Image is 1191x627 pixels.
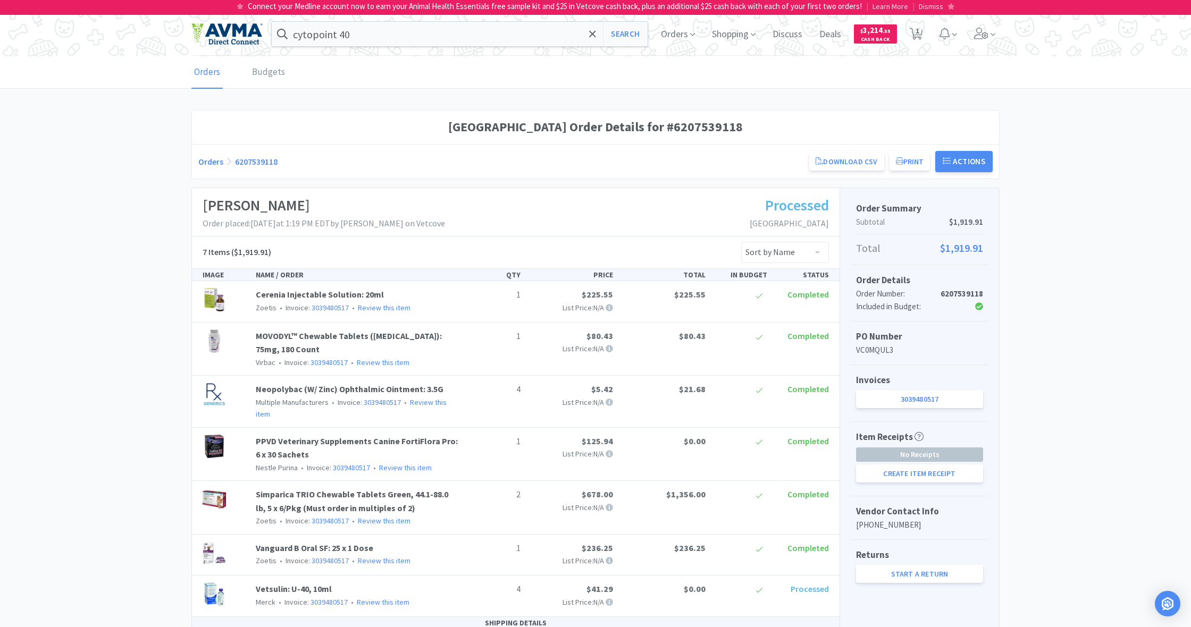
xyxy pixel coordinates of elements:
a: Orders [191,56,223,89]
a: 3039480517 [312,556,349,565]
span: Completed [787,436,829,446]
a: MOVODYL™ Chewable Tablets ([MEDICAL_DATA]): 75mg, 180 Count [256,331,442,355]
button: Search [603,22,647,46]
span: | [866,1,868,11]
span: 3,214 [860,25,891,35]
span: • [299,463,305,472]
p: 2 [467,488,521,502]
h1: [PERSON_NAME] [203,193,445,217]
a: Review this item [358,556,410,565]
input: Search by item, sku, manufacturer, ingredient, size... [272,22,648,46]
p: [GEOGRAPHIC_DATA] [750,217,829,231]
p: Subtotal [856,216,983,228]
span: Completed [787,289,829,300]
p: List Price: N/A [529,302,613,313]
span: Invoice: [276,303,349,312]
span: Completed [787,489,829,499]
a: 3039480517 [311,597,348,607]
a: Orders [198,156,223,167]
span: Processed [765,196,829,215]
p: 1 [467,288,521,302]
a: Review this item [379,463,432,472]
a: 3039480517 [364,397,401,407]
p: List Price: N/A [529,343,613,354]
span: $236.25 [674,543,706,553]
button: Print [890,152,930,171]
span: $1,919.91 [940,240,983,257]
a: Start a Return [856,565,983,583]
div: STATUS [771,269,833,281]
img: 78833a4fc712426aa2ef65305bcdb128_382685.jpeg [203,435,226,458]
a: Review this item [358,516,410,526]
span: • [372,463,378,472]
a: Vanguard B Oral SF: 25 x 1 Dose [256,543,373,553]
span: • [277,358,283,367]
a: 3039480517 [333,463,370,472]
a: Neopolybac (W/ Zinc) Ophthalmic Ointment: 3.5G [256,384,443,394]
div: PRICE [525,269,617,281]
span: • [349,358,355,367]
a: 1 [905,31,927,40]
h5: Order Summary [856,201,983,216]
span: $678.00 [582,489,613,499]
div: TOTAL [617,269,710,281]
div: IMAGE [198,269,251,281]
span: Processed [791,583,829,594]
span: Completed [787,543,829,553]
p: List Price: N/A [529,596,613,608]
div: Included in Budget: [856,300,941,313]
span: $0.00 [684,583,706,594]
span: Completed [787,384,829,394]
span: Deals [815,13,845,55]
a: $3,214.55Cash Back [854,20,897,48]
span: $225.55 [674,289,706,300]
p: Total [856,240,983,257]
span: $80.43 [679,331,706,341]
span: Learn More [873,2,908,11]
span: $236.25 [582,543,613,553]
p: 4 [467,582,521,596]
a: 3039480517 [312,303,349,312]
span: $225.55 [582,289,613,300]
span: No Receipts [857,448,983,461]
h5: Item Receipts [856,430,924,444]
span: $125.94 [582,436,613,446]
span: Invoice: [329,397,401,407]
a: Review this item [357,597,409,607]
span: • [330,397,336,407]
span: Invoice: [276,556,349,565]
span: • [278,556,284,565]
h1: [GEOGRAPHIC_DATA] Order Details for #6207539118 [198,117,993,137]
img: 4684cc588f8f46c6bf1270a4d544cead_462246.jpeg [203,488,226,511]
div: Order Number: [856,287,941,300]
span: • [278,303,284,312]
span: $5.42 [591,384,613,394]
span: Merck [256,597,275,607]
span: 7 Items [203,247,230,257]
h5: PO Number [856,329,983,344]
p: 1 [467,435,521,448]
a: Simparica TRIO Chewable Tablets Green, 44.1-88.0 lb, 5 x 6/Pkg (Must order in multiples of 2) [256,489,448,513]
div: IN BUDGET [710,269,771,281]
a: Budgets [249,56,288,89]
span: . 55 [883,28,891,35]
span: $ [860,28,863,35]
a: Discuss [768,30,807,39]
span: $80.43 [586,331,613,341]
span: $21.68 [679,384,706,394]
a: Download CSV [809,152,884,171]
span: • [402,397,408,407]
span: Dismiss [919,2,943,11]
span: Cash Back [860,37,891,44]
a: Review this item [358,303,410,312]
span: Shopping [708,13,760,55]
a: Review this item [357,358,409,367]
img: 96514b998bfa418db281233feccf93e1_822945.jpeg [203,582,226,606]
span: • [349,597,355,607]
span: Completed [787,331,829,341]
span: • [350,516,356,526]
div: Open Intercom Messenger [1155,591,1180,616]
span: • [277,597,283,607]
div: QTY [463,269,525,281]
span: Nestle Purina [256,463,298,472]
